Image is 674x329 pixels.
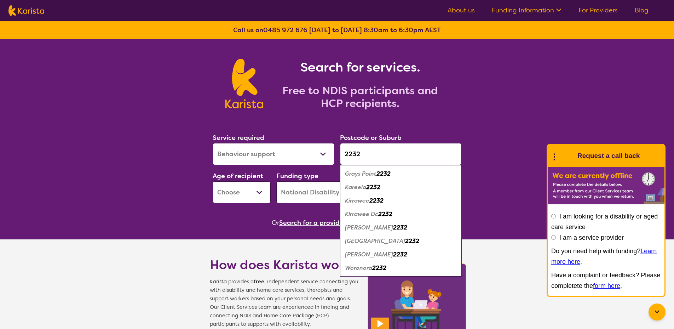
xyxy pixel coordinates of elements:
label: Postcode or Suburb [340,134,402,142]
em: 2232 [369,197,384,204]
h1: How does Karista work? [210,256,358,273]
em: [GEOGRAPHIC_DATA] [345,237,405,245]
b: free [254,278,264,285]
em: Woronora [345,264,372,272]
div: Grays Point 2232 [344,167,458,181]
h2: Free to NDIS participants and HCP recipients. [272,84,449,110]
em: 2232 [405,237,419,245]
div: Woronora 2232 [344,261,458,275]
em: 2232 [372,264,386,272]
em: 2232 [393,251,407,258]
em: Kirrawee Dc [345,210,378,218]
button: Search for a provider to leave a review [279,217,402,228]
p: Do you need help with funding? . [551,246,661,267]
div: Royal National Park 2232 [344,234,458,248]
img: Karista logo [225,59,263,108]
a: Funding Information [492,6,561,15]
label: Age of recipient [213,172,263,180]
h1: Request a call back [577,151,640,161]
a: For Providers [578,6,618,15]
h1: Search for services. [272,59,449,76]
em: Grays Point [345,170,376,177]
div: Kareela 2232 [344,181,458,194]
b: Call us on [DATE] to [DATE] 8:30am to 6:30pm AEST [233,26,441,34]
a: About us [448,6,475,15]
em: Kareela [345,183,366,191]
span: Or [272,217,279,228]
a: Blog [635,6,649,15]
em: 2232 [393,224,407,231]
em: [PERSON_NAME] [345,251,393,258]
span: Karista provides a , independent service connecting you with disability and home care services, t... [210,278,358,329]
label: I am looking for a disability or aged care service [551,213,658,231]
a: 0485 972 676 [263,26,307,34]
em: Kirrawee [345,197,369,204]
img: Karista [559,149,573,163]
div: Kirrawee 2232 [344,194,458,208]
img: Karista offline chat form to request call back [548,167,664,204]
div: Kirrawee Dc 2232 [344,208,458,221]
em: 2232 [366,183,380,191]
label: I am a service provider [559,234,624,241]
p: Have a complaint or feedback? Please completete the . [551,270,661,291]
img: Karista logo [8,5,44,16]
div: Sutherland 2232 [344,248,458,261]
label: Service required [213,134,264,142]
input: Type [340,143,462,165]
label: Funding type [276,172,318,180]
div: Loftus 2232 [344,221,458,234]
a: form here [593,282,620,289]
em: [PERSON_NAME] [345,224,393,231]
em: 2232 [378,210,392,218]
em: 2232 [376,170,391,177]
